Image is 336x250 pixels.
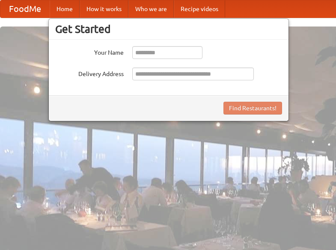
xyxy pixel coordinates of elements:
[128,0,174,18] a: Who we are
[55,68,124,78] label: Delivery Address
[55,46,124,57] label: Your Name
[50,0,80,18] a: Home
[223,102,282,115] button: Find Restaurants!
[0,0,50,18] a: FoodMe
[80,0,128,18] a: How it works
[55,23,282,35] h3: Get Started
[174,0,225,18] a: Recipe videos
